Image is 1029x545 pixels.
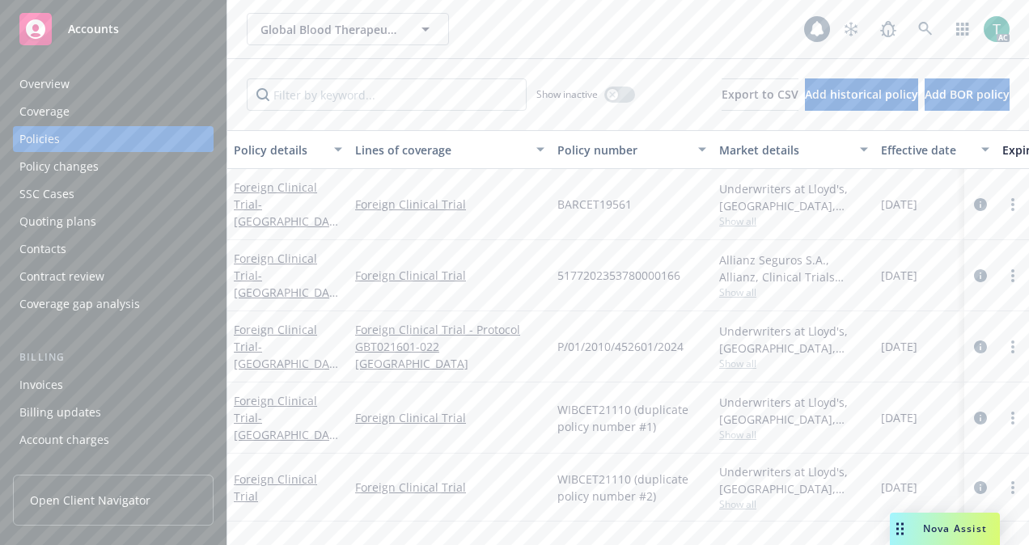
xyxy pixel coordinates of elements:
[355,479,544,496] a: Foreign Clinical Trial
[1003,408,1023,428] a: more
[536,87,598,101] span: Show inactive
[19,454,114,480] div: Installment plans
[925,78,1010,111] button: Add BOR policy
[19,209,96,234] div: Quoting plans
[719,285,868,299] span: Show all
[557,401,706,435] span: WIBCET21110 (duplicate policy number #1)
[13,6,214,52] a: Accounts
[19,126,60,152] div: Policies
[355,321,544,372] a: Foreign Clinical Trial - Protocol GBT021601-022 [GEOGRAPHIC_DATA]
[234,393,336,459] a: Foreign Clinical Trial
[13,181,214,207] a: SSC Cases
[355,196,544,213] a: Foreign Clinical Trial
[881,142,972,158] div: Effective date
[881,267,917,284] span: [DATE]
[13,427,214,453] a: Account charges
[19,99,70,125] div: Coverage
[260,21,400,38] span: Global Blood Therapeutics, Inc.
[355,142,527,158] div: Lines of coverage
[19,264,104,289] div: Contract review
[881,338,917,355] span: [DATE]
[19,236,66,262] div: Contacts
[874,130,996,169] button: Effective date
[719,142,850,158] div: Market details
[805,78,918,111] button: Add historical policy
[355,267,544,284] a: Foreign Clinical Trial
[68,23,119,36] span: Accounts
[234,410,338,459] span: - [GEOGRAPHIC_DATA]/GBT2104-133
[719,180,868,214] div: Underwriters at Lloyd's, [GEOGRAPHIC_DATA], [PERSON_NAME] of [GEOGRAPHIC_DATA], Clinical Trials I...
[890,513,1000,545] button: Nova Assist
[13,454,214,480] a: Installment plans
[13,236,214,262] a: Contacts
[355,409,544,426] a: Foreign Clinical Trial
[872,13,904,45] a: Report a Bug
[13,209,214,234] a: Quoting plans
[805,87,918,102] span: Add historical policy
[719,463,868,497] div: Underwriters at Lloyd's, [GEOGRAPHIC_DATA], [PERSON_NAME] of [GEOGRAPHIC_DATA], Clinical Trials I...
[13,291,214,317] a: Coverage gap analysis
[19,291,140,317] div: Coverage gap analysis
[247,13,449,45] button: Global Blood Therapeutics, Inc.
[719,323,868,357] div: Underwriters at Lloyd's, [GEOGRAPHIC_DATA], [PERSON_NAME] of [GEOGRAPHIC_DATA], Clinical Trials I...
[13,349,214,365] div: Billing
[719,214,868,228] span: Show all
[557,338,684,355] span: P/01/2010/452601/2024
[234,339,338,388] span: - [GEOGRAPHIC_DATA]/GBT021601-022
[713,130,874,169] button: Market details
[234,142,324,158] div: Policy details
[971,266,990,285] a: circleInformation
[13,154,214,180] a: Policy changes
[19,181,74,207] div: SSC Cases
[13,372,214,398] a: Invoices
[234,268,338,317] span: - [GEOGRAPHIC_DATA]/GBT440-042
[1003,478,1023,497] a: more
[19,71,70,97] div: Overview
[719,497,868,511] span: Show all
[227,130,349,169] button: Policy details
[722,87,798,102] span: Export to CSV
[551,130,713,169] button: Policy number
[557,471,706,505] span: WIBCET21110 (duplicate policy number #2)
[13,126,214,152] a: Policies
[909,13,942,45] a: Search
[923,522,987,535] span: Nova Assist
[19,372,63,398] div: Invoices
[1003,266,1023,285] a: more
[234,251,336,317] a: Foreign Clinical Trial
[557,196,632,213] span: BARCET19561
[234,471,317,504] a: Foreign Clinical Trial
[971,337,990,357] a: circleInformation
[719,428,868,441] span: Show all
[890,513,910,545] div: Drag to move
[719,357,868,370] span: Show all
[349,130,551,169] button: Lines of coverage
[722,78,798,111] button: Export to CSV
[234,322,336,388] a: Foreign Clinical Trial
[719,251,868,285] div: Allianz Seguros S.A., Allianz, Clinical Trials Insurance Services Limited (CTIS)
[234,196,338,246] span: - [GEOGRAPHIC_DATA]/GBT440-032
[30,492,150,509] span: Open Client Navigator
[881,196,917,213] span: [DATE]
[557,267,680,284] span: 5177202353780000166
[13,264,214,289] a: Contract review
[19,399,101,425] div: Billing updates
[971,408,990,428] a: circleInformation
[557,142,688,158] div: Policy number
[946,13,979,45] a: Switch app
[835,13,867,45] a: Stop snowing
[13,71,214,97] a: Overview
[234,180,336,246] a: Foreign Clinical Trial
[13,99,214,125] a: Coverage
[19,427,109,453] div: Account charges
[881,479,917,496] span: [DATE]
[247,78,527,111] input: Filter by keyword...
[984,16,1010,42] img: photo
[971,195,990,214] a: circleInformation
[1003,337,1023,357] a: more
[971,478,990,497] a: circleInformation
[881,409,917,426] span: [DATE]
[1003,195,1023,214] a: more
[19,154,99,180] div: Policy changes
[925,87,1010,102] span: Add BOR policy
